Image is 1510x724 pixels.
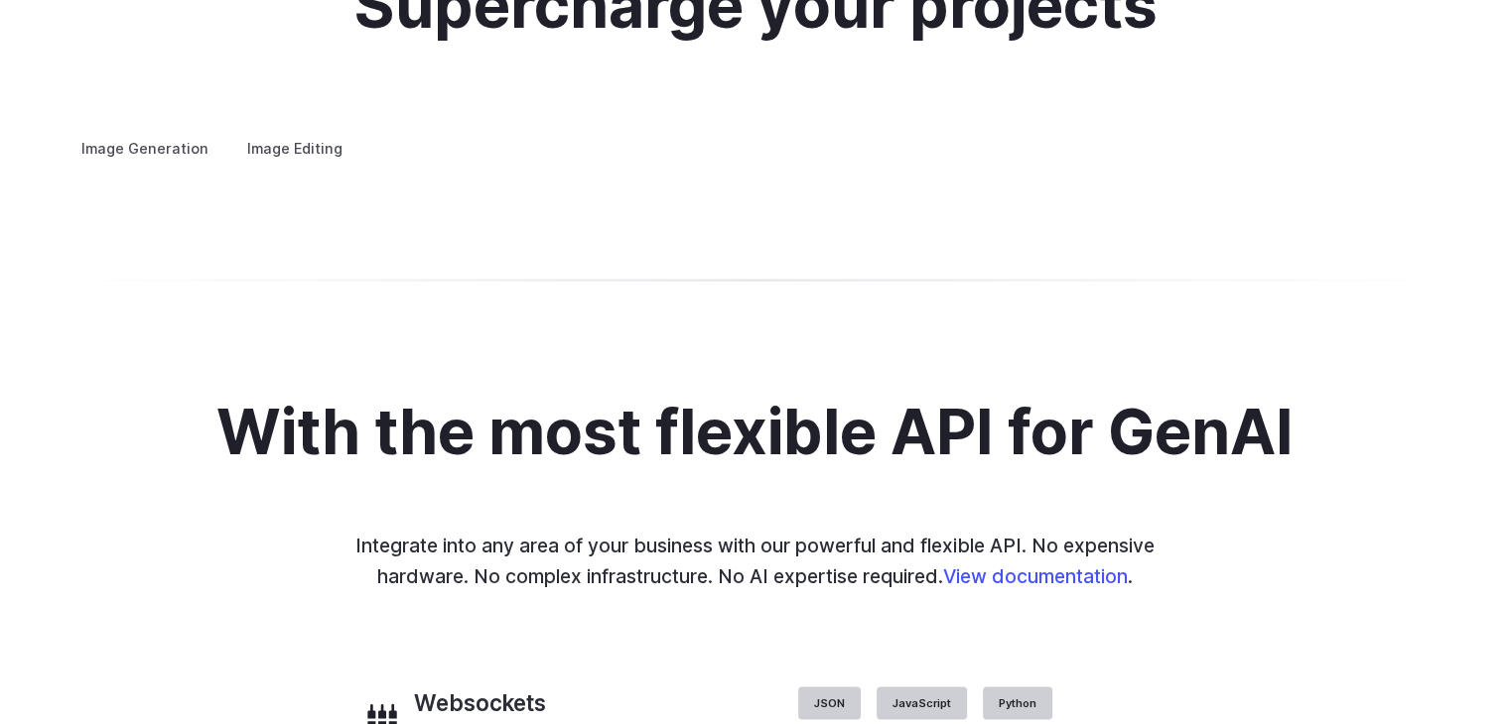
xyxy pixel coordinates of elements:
label: JavaScript [877,687,967,721]
label: Python [983,687,1052,721]
h2: With the most flexible API for GenAI [216,399,1294,467]
p: Integrate into any area of your business with our powerful and flexible API. No expensive hardwar... [343,531,1168,591]
label: Image Generation [65,131,225,166]
label: Image Editing [230,131,359,166]
label: JSON [798,687,861,721]
a: View documentation [943,564,1128,588]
